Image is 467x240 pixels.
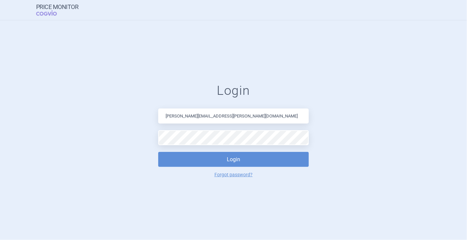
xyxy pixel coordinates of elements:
[158,108,309,124] input: Email
[36,4,79,10] strong: Price Monitor
[158,83,309,98] h1: Login
[158,152,309,167] button: Login
[36,10,66,16] span: COGVIO
[36,4,79,16] a: Price MonitorCOGVIO
[214,172,253,177] a: Forgot password?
